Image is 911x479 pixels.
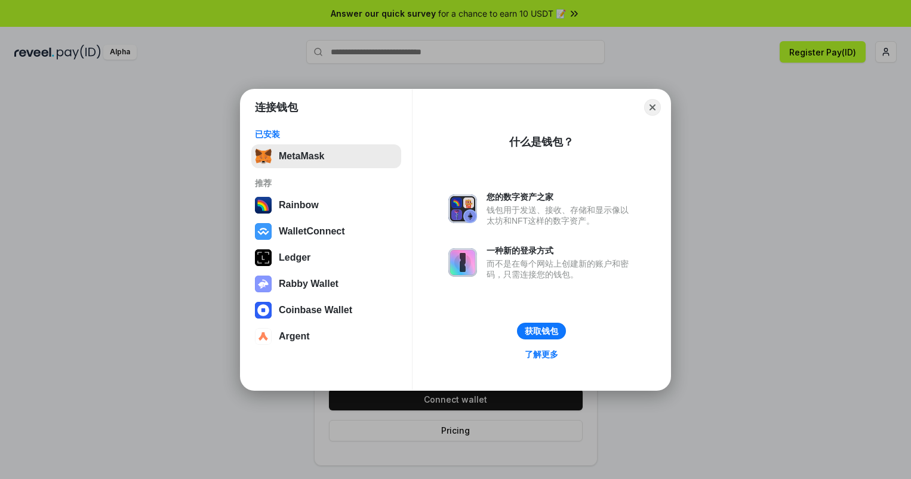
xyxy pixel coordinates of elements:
img: svg+xml,%3Csvg%20fill%3D%22none%22%20height%3D%2233%22%20viewBox%3D%220%200%2035%2033%22%20width%... [255,148,272,165]
button: Rainbow [251,193,401,217]
div: 钱包用于发送、接收、存储和显示像以太坊和NFT这样的数字资产。 [487,205,635,226]
img: svg+xml,%3Csvg%20width%3D%22120%22%20height%3D%22120%22%20viewBox%3D%220%200%20120%20120%22%20fil... [255,197,272,214]
div: Rainbow [279,200,319,211]
button: MetaMask [251,144,401,168]
div: 什么是钱包？ [509,135,574,149]
div: Ledger [279,252,310,263]
button: Rabby Wallet [251,272,401,296]
img: svg+xml,%3Csvg%20width%3D%2228%22%20height%3D%2228%22%20viewBox%3D%220%200%2028%2028%22%20fill%3D... [255,223,272,240]
button: Ledger [251,246,401,270]
img: svg+xml,%3Csvg%20xmlns%3D%22http%3A%2F%2Fwww.w3.org%2F2000%2Fsvg%22%20fill%3D%22none%22%20viewBox... [448,248,477,277]
div: WalletConnect [279,226,345,237]
div: 已安装 [255,129,398,140]
div: 推荐 [255,178,398,188]
img: svg+xml,%3Csvg%20width%3D%2228%22%20height%3D%2228%22%20viewBox%3D%220%200%2028%2028%22%20fill%3D... [255,328,272,345]
div: 了解更多 [525,349,558,360]
a: 了解更多 [518,347,565,362]
div: 一种新的登录方式 [487,245,635,256]
img: svg+xml,%3Csvg%20xmlns%3D%22http%3A%2F%2Fwww.w3.org%2F2000%2Fsvg%22%20fill%3D%22none%22%20viewBox... [255,276,272,292]
button: Close [644,99,661,116]
button: Coinbase Wallet [251,298,401,322]
div: MetaMask [279,151,324,162]
div: 您的数字资产之家 [487,191,635,202]
div: Coinbase Wallet [279,305,352,316]
h1: 连接钱包 [255,100,298,115]
div: 而不是在每个网站上创建新的账户和密码，只需连接您的钱包。 [487,258,635,280]
button: Argent [251,325,401,348]
img: svg+xml,%3Csvg%20width%3D%2228%22%20height%3D%2228%22%20viewBox%3D%220%200%2028%2028%22%20fill%3D... [255,302,272,319]
div: 获取钱包 [525,326,558,336]
button: WalletConnect [251,220,401,243]
div: Argent [279,331,310,342]
img: svg+xml,%3Csvg%20xmlns%3D%22http%3A%2F%2Fwww.w3.org%2F2000%2Fsvg%22%20width%3D%2228%22%20height%3... [255,249,272,266]
div: Rabby Wallet [279,279,338,289]
button: 获取钱包 [517,323,566,339]
img: svg+xml,%3Csvg%20xmlns%3D%22http%3A%2F%2Fwww.w3.org%2F2000%2Fsvg%22%20fill%3D%22none%22%20viewBox... [448,194,477,223]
